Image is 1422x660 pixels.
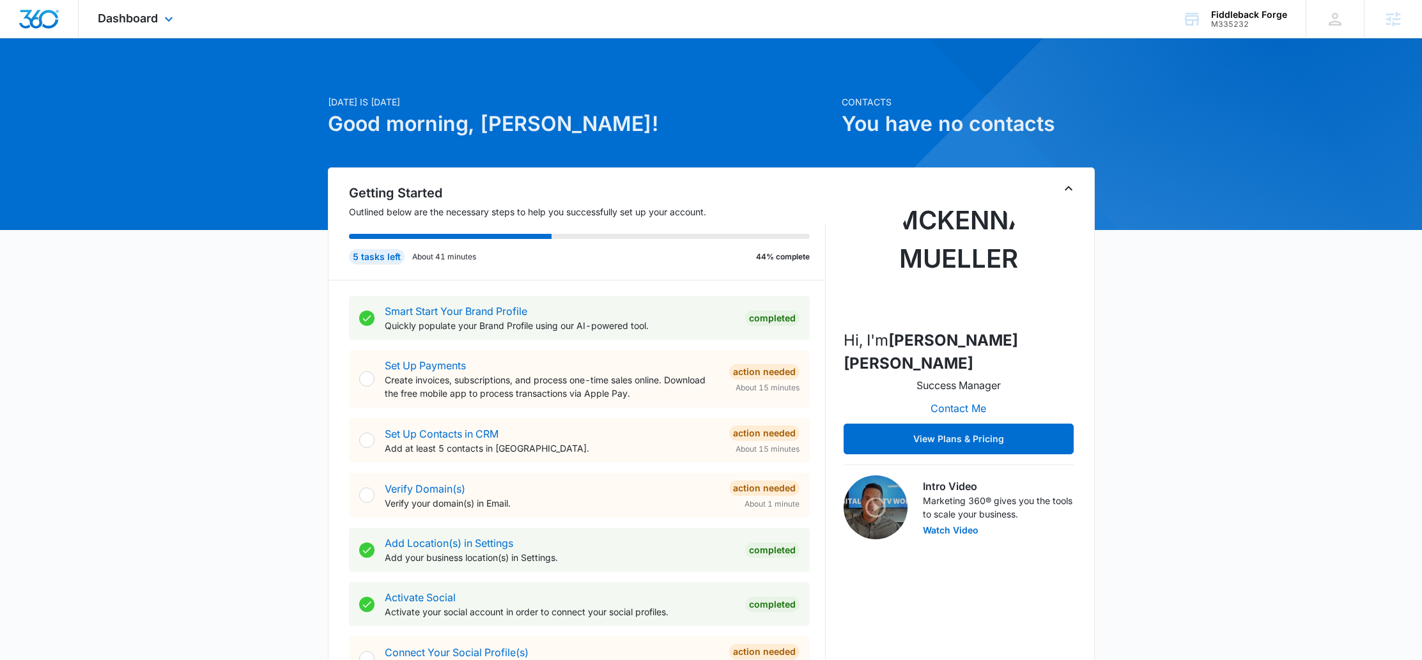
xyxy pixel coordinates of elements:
p: Add at least 5 contacts in [GEOGRAPHIC_DATA]. [385,441,719,455]
a: Add Location(s) in Settings [385,537,513,549]
img: tab_domain_overview_orange.svg [35,74,45,84]
h3: Intro Video [923,479,1074,494]
span: About 15 minutes [736,443,800,455]
div: Domain Overview [49,75,114,84]
button: Toggle Collapse [1061,181,1076,196]
p: Outlined below are the necessary steps to help you successfully set up your account. [349,205,826,219]
h2: Getting Started [349,183,826,203]
p: Hi, I'm [844,329,1074,375]
img: McKenna Mueller [895,191,1023,319]
button: Watch Video [923,526,978,535]
h1: Good morning, [PERSON_NAME]! [328,109,834,139]
span: Dashboard [98,12,158,25]
div: account id [1211,20,1287,29]
a: Connect Your Social Profile(s) [385,646,529,659]
div: 5 tasks left [349,249,405,265]
div: Action Needed [729,480,800,496]
div: Completed [745,597,800,612]
p: Verify your domain(s) in Email. [385,496,719,510]
img: website_grey.svg [20,33,31,43]
span: About 15 minutes [736,382,800,394]
p: [DATE] is [DATE] [328,95,834,109]
button: View Plans & Pricing [844,424,1074,454]
strong: [PERSON_NAME] [PERSON_NAME] [844,331,1018,372]
img: Intro Video [844,475,908,539]
a: Set Up Payments [385,359,466,372]
div: Completed [745,311,800,326]
div: v 4.0.25 [36,20,63,31]
a: Activate Social [385,591,456,604]
img: logo_orange.svg [20,20,31,31]
p: 44% complete [756,251,810,263]
p: Add your business location(s) in Settings. [385,551,735,564]
h1: You have no contacts [842,109,1095,139]
button: Contact Me [918,393,999,424]
div: Action Needed [729,426,800,441]
a: Smart Start Your Brand Profile [385,305,527,318]
p: Success Manager [916,378,1001,393]
div: Action Needed [729,364,800,380]
div: Action Needed [729,644,800,659]
p: Marketing 360® gives you the tools to scale your business. [923,494,1074,521]
div: Keywords by Traffic [141,75,215,84]
a: Verify Domain(s) [385,482,465,495]
p: Quickly populate your Brand Profile using our AI-powered tool. [385,319,735,332]
p: Contacts [842,95,1095,109]
div: Completed [745,542,800,558]
p: About 41 minutes [412,251,476,263]
div: account name [1211,10,1287,20]
p: Activate your social account in order to connect your social profiles. [385,605,735,618]
p: Create invoices, subscriptions, and process one-time sales online. Download the free mobile app t... [385,373,719,400]
div: Domain: [DOMAIN_NAME] [33,33,141,43]
img: tab_keywords_by_traffic_grey.svg [127,74,137,84]
a: Set Up Contacts in CRM [385,427,498,440]
span: About 1 minute [745,498,800,510]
